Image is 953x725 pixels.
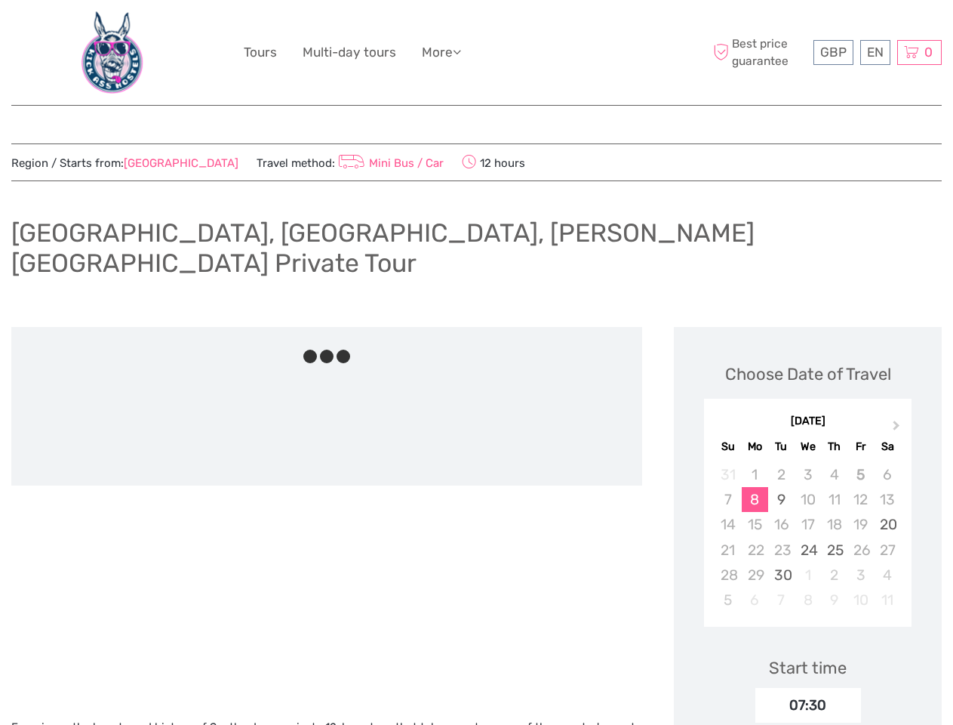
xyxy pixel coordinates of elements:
h1: [GEOGRAPHIC_DATA], [GEOGRAPHIC_DATA], [PERSON_NAME][GEOGRAPHIC_DATA] Private Tour [11,217,942,279]
span: Region / Starts from: [11,156,238,171]
div: Not available Monday, October 6th, 2025 [742,588,768,612]
div: Not available Monday, September 29th, 2025 [742,563,768,588]
div: Choose Friday, October 3rd, 2025 [847,563,874,588]
div: Not available Friday, September 12th, 2025 [847,487,874,512]
div: month 2025-09 [709,462,906,612]
button: Next Month [886,418,910,442]
div: Not available Monday, September 22nd, 2025 [742,538,768,563]
div: Tu [768,437,795,457]
div: Choose Tuesday, September 9th, 2025 [768,487,795,512]
div: 07:30 [755,688,861,723]
div: Not available Saturday, September 6th, 2025 [874,462,900,487]
div: We [795,437,821,457]
div: Not available Wednesday, October 8th, 2025 [795,588,821,612]
a: Multi-day tours [303,42,396,63]
div: EN [860,40,890,65]
span: GBP [820,45,847,60]
div: Not available Friday, September 26th, 2025 [847,538,874,563]
div: Choose Saturday, October 4th, 2025 [874,563,900,588]
div: Not available Tuesday, October 7th, 2025 [768,588,795,612]
div: Th [821,437,847,457]
div: Not available Wednesday, October 1st, 2025 [795,563,821,588]
div: Not available Sunday, August 31st, 2025 [715,462,741,487]
div: Not available Monday, September 15th, 2025 [742,512,768,537]
div: Sa [874,437,900,457]
div: Start time [769,656,847,680]
div: Choose Saturday, September 20th, 2025 [874,512,900,537]
div: Not available Thursday, September 4th, 2025 [821,462,847,487]
div: Choose Thursday, September 25th, 2025 [821,538,847,563]
div: Not available Thursday, September 18th, 2025 [821,512,847,537]
div: Choose Thursday, October 2nd, 2025 [821,563,847,588]
div: [DATE] [704,414,911,430]
div: Not available Friday, September 5th, 2025 [847,462,874,487]
div: Not available Tuesday, September 23rd, 2025 [768,538,795,563]
a: Mini Bus / Car [335,156,444,170]
div: Not available Wednesday, September 3rd, 2025 [795,462,821,487]
div: Not available Monday, September 1st, 2025 [742,462,768,487]
div: Fr [847,437,874,457]
div: Not available Saturday, September 27th, 2025 [874,538,900,563]
div: Not available Sunday, September 21st, 2025 [715,538,741,563]
div: Not available Sunday, September 14th, 2025 [715,512,741,537]
div: Choose Wednesday, September 24th, 2025 [795,538,821,563]
div: Choose Tuesday, September 30th, 2025 [768,563,795,588]
div: Not available Thursday, September 11th, 2025 [821,487,847,512]
div: Not available Saturday, September 13th, 2025 [874,487,900,512]
div: Not available Sunday, September 7th, 2025 [715,487,741,512]
div: Not available Tuesday, September 2nd, 2025 [768,462,795,487]
div: Not available Wednesday, September 17th, 2025 [795,512,821,537]
div: Not available Sunday, September 28th, 2025 [715,563,741,588]
a: [GEOGRAPHIC_DATA] [124,156,238,170]
div: Not available Wednesday, September 10th, 2025 [795,487,821,512]
a: Tours [244,42,277,63]
span: Travel method: [257,152,444,173]
div: Not available Tuesday, September 16th, 2025 [768,512,795,537]
img: 660-bd12cdf7-bf22-40b3-a2d0-3f373e959a83_logo_big.jpg [71,11,153,94]
div: Choose Monday, September 8th, 2025 [742,487,768,512]
div: Not available Thursday, October 9th, 2025 [821,588,847,612]
div: Mo [742,437,768,457]
div: Choose Sunday, October 5th, 2025 [715,588,741,612]
div: Choose Date of Travel [725,362,891,386]
div: Not available Saturday, October 11th, 2025 [874,588,900,612]
div: Not available Friday, October 10th, 2025 [847,588,874,612]
span: 12 hours [462,152,525,173]
span: Best price guarantee [709,35,810,69]
a: More [422,42,461,63]
div: Su [715,437,741,457]
span: 0 [922,45,935,60]
div: Not available Friday, September 19th, 2025 [847,512,874,537]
